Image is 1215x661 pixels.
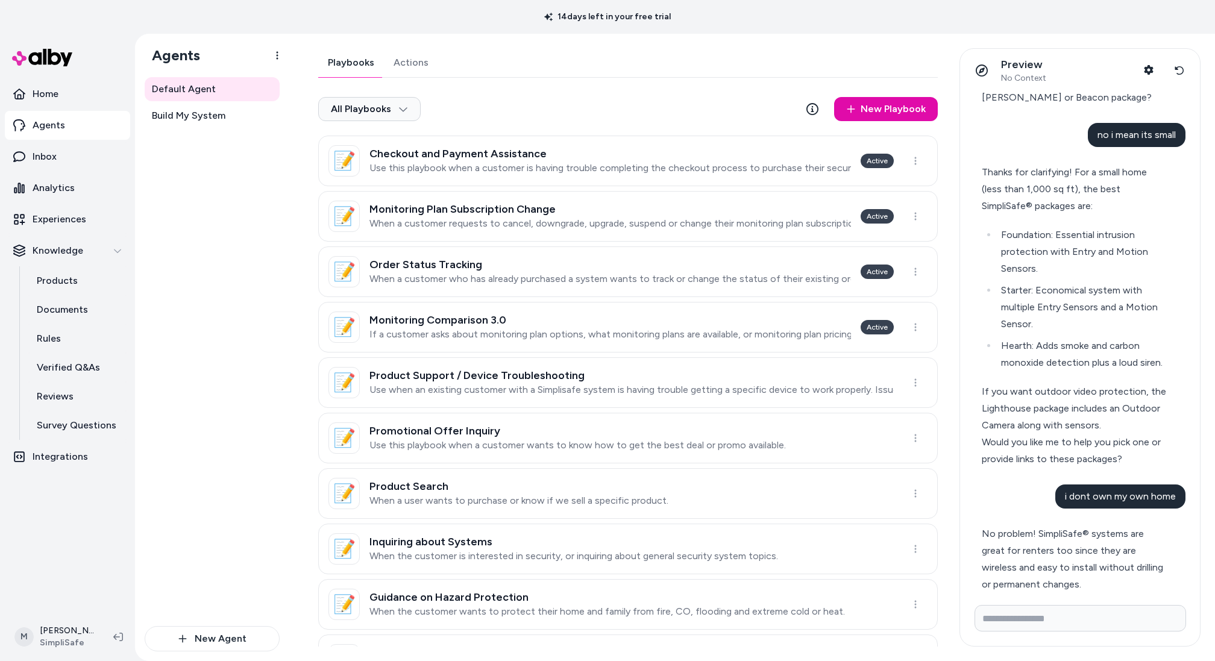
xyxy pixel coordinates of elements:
a: Home [5,80,130,108]
a: 📝Product SearchWhen a user wants to purchase or know if we sell a specific product. [318,468,938,519]
input: Write your prompt here [975,605,1186,631]
div: Active [861,209,894,224]
p: Use this playbook when a customer is having trouble completing the checkout process to purchase t... [369,162,851,174]
a: 📝Guidance on Hazard ProtectionWhen the customer wants to protect their home and family from fire,... [318,579,938,630]
div: Thanks for clarifying! For a small home (less than 1,000 sq ft), the best SimpliSafe® packages are: [982,164,1168,215]
h3: Promotional Offer Inquiry [369,425,786,437]
h3: Inquiring about Systems [369,536,778,548]
p: When a customer who has already purchased a system wants to track or change the status of their e... [369,273,851,285]
p: When the customer wants to protect their home and family from fire, CO, flooding and extreme cold... [369,606,845,618]
a: Integrations [5,442,130,471]
div: If you want outdoor video protection, the Lighthouse package includes an Outdoor Camera along wit... [982,383,1168,434]
a: Rules [25,324,130,353]
img: alby Logo [12,49,72,66]
div: Active [861,265,894,279]
h1: Agents [142,46,200,64]
p: Preview [1001,58,1046,72]
p: Knowledge [33,243,83,258]
p: Integrations [33,450,88,464]
a: Analytics [5,174,130,202]
p: Analytics [33,181,75,195]
a: Products [25,266,130,295]
div: 📝 [328,367,360,398]
h3: Monitoring Plan Subscription Change [369,203,851,215]
div: 📝 [328,422,360,454]
button: Actions [384,48,438,77]
a: 📝Inquiring about SystemsWhen the customer is interested in security, or inquiring about general s... [318,524,938,574]
p: If a customer asks about monitoring plan options, what monitoring plans are available, or monitor... [369,328,851,340]
h3: Monitoring Comparison 3.0 [369,314,851,326]
button: Knowledge [5,236,130,265]
div: Active [861,320,894,334]
button: New Agent [145,626,280,651]
p: Products [37,274,78,288]
h3: Product Search [369,480,668,492]
p: When a customer requests to cancel, downgrade, upgrade, suspend or change their monitoring plan s... [369,218,851,230]
span: SimpliSafe [40,637,94,649]
div: No problem! SimpliSafe® systems are great for renters too since they are wireless and easy to ins... [982,525,1168,593]
span: no i mean its small [1097,129,1176,140]
span: M [14,627,34,647]
div: 📝 [328,533,360,565]
p: Verified Q&As [37,360,100,375]
div: 📝 [328,478,360,509]
a: 📝Monitoring Comparison 3.0If a customer asks about monitoring plan options, what monitoring plans... [318,302,938,352]
a: Survey Questions [25,411,130,440]
p: Inbox [33,149,57,164]
a: Reviews [25,382,130,411]
div: 📝 [328,201,360,232]
li: Foundation: Essential intrusion protection with Entry and Motion Sensors. [997,227,1168,277]
a: Build My System [145,104,280,128]
a: Documents [25,295,130,324]
p: When the customer is interested in security, or inquiring about general security system topics. [369,550,778,562]
h3: Guidance on Hazard Protection [369,591,845,603]
p: Home [33,87,58,101]
span: Default Agent [152,82,216,96]
div: Would you like me to help you pick one or provide links to these packages? [982,434,1168,468]
span: Build My System [152,108,225,123]
span: i dont own my own home [1065,490,1176,502]
div: For renters, packages like Foundation or Starter are popular because they provide strong protecti... [982,593,1168,660]
li: Starter: Economical system with multiple Entry Sensors and a Motion Sensor. [997,282,1168,333]
div: 📝 [328,145,360,177]
li: Hearth: Adds smoke and carbon monoxide detection plus a loud siren. [997,337,1168,371]
div: Active [861,154,894,168]
h3: Checkout and Payment Assistance [369,148,851,160]
p: Agents [33,118,65,133]
button: All Playbooks [318,97,421,121]
span: No Context [1001,73,1046,84]
p: When a user wants to purchase or know if we sell a specific product. [369,495,668,507]
p: Use this playbook when a customer wants to know how to get the best deal or promo available. [369,439,786,451]
a: 📝Checkout and Payment AssistanceUse this playbook when a customer is having trouble completing th... [318,136,938,186]
button: M[PERSON_NAME]SimpliSafe [7,618,104,656]
button: Playbooks [318,48,384,77]
a: New Playbook [834,97,938,121]
span: All Playbooks [331,103,408,115]
a: 📝Promotional Offer InquiryUse this playbook when a customer wants to know how to get the best dea... [318,413,938,463]
p: Reviews [37,389,74,404]
a: 📝Order Status TrackingWhen a customer who has already purchased a system wants to track or change... [318,246,938,297]
p: Use when an existing customer with a Simplisafe system is having trouble getting a specific devic... [369,384,894,396]
a: 📝Monitoring Plan Subscription ChangeWhen a customer requests to cancel, downgrade, upgrade, suspe... [318,191,938,242]
div: 📝 [328,256,360,287]
a: Agents [5,111,130,140]
a: 📝Product Support / Device TroubleshootingUse when an existing customer with a Simplisafe system i... [318,357,938,408]
p: Documents [37,302,88,317]
p: [PERSON_NAME] [40,625,94,637]
p: Survey Questions [37,418,116,433]
div: 📝 [328,312,360,343]
a: Inbox [5,142,130,171]
a: Experiences [5,205,130,234]
a: Verified Q&As [25,353,130,382]
a: Default Agent [145,77,280,101]
h3: Product Support / Device Troubleshooting [369,369,894,381]
h3: Order Status Tracking [369,258,851,271]
p: Experiences [33,212,86,227]
div: 📝 [328,589,360,620]
p: Rules [37,331,61,346]
p: 14 days left in your free trial [537,11,678,23]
